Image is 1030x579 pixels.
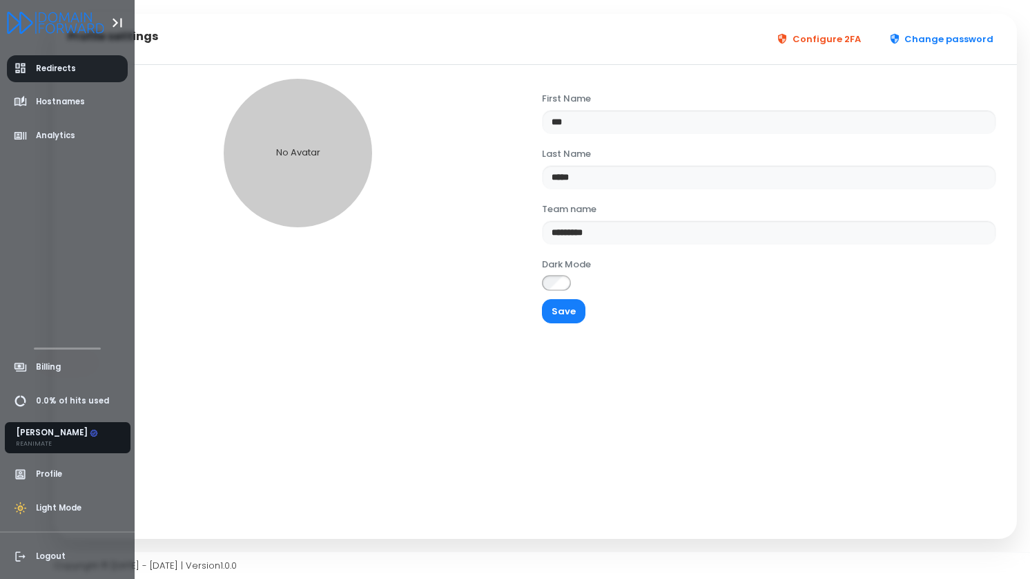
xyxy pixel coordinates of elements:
[880,27,1004,51] button: Change password
[7,88,128,115] a: Hostnames
[7,354,128,381] a: Billing
[542,92,591,106] label: First Name
[7,122,128,149] a: Analytics
[767,27,871,51] button: Configure 2FA
[16,439,98,448] div: REANIMATE
[36,63,76,75] span: Redirects
[36,551,66,562] span: Logout
[54,559,237,572] span: Copyright © [DATE] - [DATE] | Version 1.0.0
[542,147,591,161] label: Last Name
[36,395,109,407] span: 0.0% of hits used
[542,299,585,323] button: Save
[36,468,62,480] span: Profile
[542,202,596,216] label: Team name
[542,258,591,272] label: Dark Mode
[36,502,81,514] span: Light Mode
[7,388,128,415] a: 0.0% of hits used
[36,361,61,373] span: Billing
[16,427,98,439] div: [PERSON_NAME]
[104,10,130,36] button: Toggle Aside
[36,130,75,142] span: Analytics
[36,96,85,108] span: Hostnames
[7,55,128,82] a: Redirects
[7,12,104,31] a: Logo
[224,79,372,227] div: No Avatar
